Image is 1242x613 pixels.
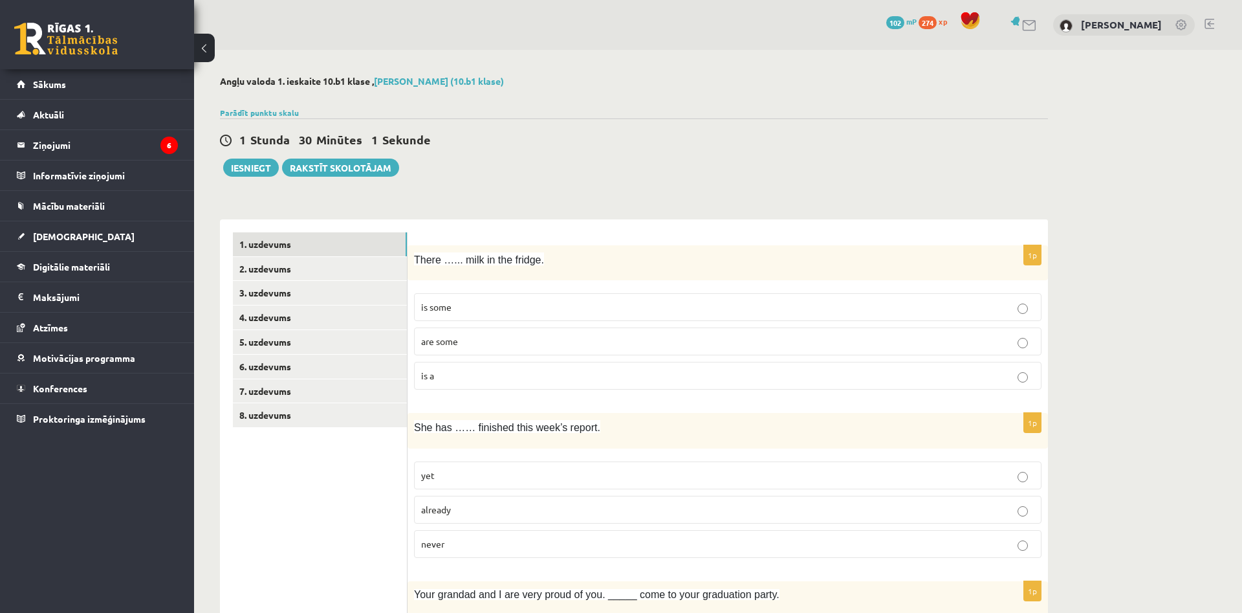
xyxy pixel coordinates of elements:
[17,191,178,221] a: Mācību materiāli
[233,403,407,427] a: 8. uzdevums
[220,76,1048,87] h2: Angļu valoda 1. ieskaite 10.b1 klase ,
[1081,18,1162,31] a: [PERSON_NAME]
[223,159,279,177] button: Iesniegt
[421,301,452,313] span: is some
[919,16,953,27] a: 274 xp
[316,132,362,147] span: Minūtes
[414,422,600,433] span: She has …… finished this week’s report.
[17,404,178,434] a: Proktoringa izmēģinājums
[421,538,444,550] span: never
[233,281,407,305] a: 3. uzdevums
[14,23,118,55] a: Rīgas 1. Tālmācības vidusskola
[886,16,904,29] span: 102
[17,252,178,282] a: Digitālie materiāli
[33,200,105,212] span: Mācību materiāli
[382,132,431,147] span: Sekunde
[33,282,178,312] legend: Maksājumi
[17,373,178,403] a: Konferences
[421,335,458,347] span: are some
[33,161,178,190] legend: Informatīvie ziņojumi
[17,130,178,160] a: Ziņojumi6
[233,355,407,379] a: 6. uzdevums
[17,161,178,190] a: Informatīvie ziņojumi
[414,589,779,600] span: Your grandad and I are very proud of you. _____ come to your graduation party.
[33,130,178,160] legend: Ziņojumi
[33,78,66,90] span: Sākums
[33,352,135,364] span: Motivācijas programma
[233,330,407,354] a: 5. uzdevums
[1018,372,1028,383] input: is a
[1023,245,1041,265] p: 1p
[919,16,937,29] span: 274
[939,16,947,27] span: xp
[33,109,64,120] span: Aktuāli
[17,69,178,99] a: Sākums
[33,261,110,273] span: Digitālie materiāli
[421,370,434,381] span: is a
[17,313,178,342] a: Atzīmes
[886,16,917,27] a: 102 mP
[17,100,178,129] a: Aktuāli
[282,159,399,177] a: Rakstīt skolotājam
[17,221,178,251] a: [DEMOGRAPHIC_DATA]
[233,232,407,256] a: 1. uzdevums
[17,282,178,312] a: Maksājumi
[17,343,178,373] a: Motivācijas programma
[1023,412,1041,433] p: 1p
[33,413,146,425] span: Proktoringa izmēģinājums
[250,132,290,147] span: Stunda
[421,504,451,515] span: already
[220,107,299,118] a: Parādīt punktu skalu
[906,16,917,27] span: mP
[374,75,504,87] a: [PERSON_NAME] (10.b1 klase)
[239,132,246,147] span: 1
[414,254,544,265] span: There …... milk in the fridge.
[33,383,87,394] span: Konferences
[1018,304,1028,314] input: is some
[1018,506,1028,517] input: already
[233,257,407,281] a: 2. uzdevums
[1023,581,1041,601] p: 1p
[421,469,435,481] span: yet
[233,379,407,403] a: 7. uzdevums
[160,137,178,154] i: 6
[33,230,135,242] span: [DEMOGRAPHIC_DATA]
[33,322,68,333] span: Atzīmes
[299,132,312,147] span: 30
[371,132,378,147] span: 1
[1018,338,1028,348] input: are some
[233,306,407,329] a: 4. uzdevums
[1060,19,1073,32] img: Laura Kallase
[1018,472,1028,482] input: yet
[1018,541,1028,551] input: never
